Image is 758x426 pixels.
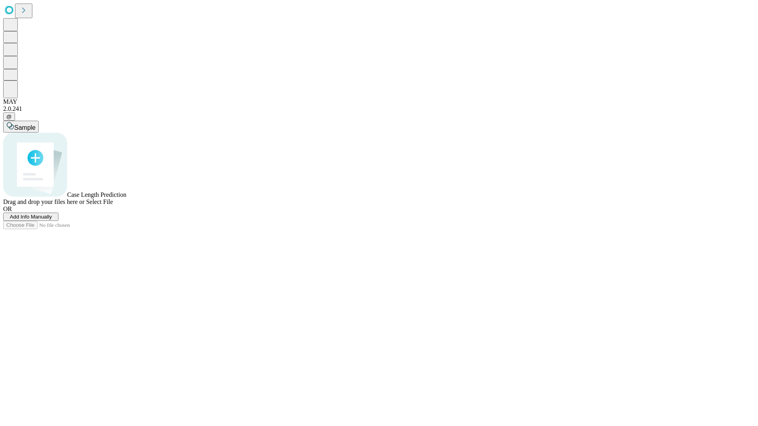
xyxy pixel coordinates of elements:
button: @ [3,112,15,121]
span: Sample [14,124,36,131]
button: Add Info Manually [3,213,58,221]
span: Select File [86,198,113,205]
span: OR [3,206,12,212]
button: Sample [3,121,39,133]
div: 2.0.241 [3,105,755,112]
span: @ [6,114,12,120]
div: MAY [3,98,755,105]
span: Add Info Manually [10,214,52,220]
span: Case Length Prediction [67,191,126,198]
span: Drag and drop your files here or [3,198,84,205]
